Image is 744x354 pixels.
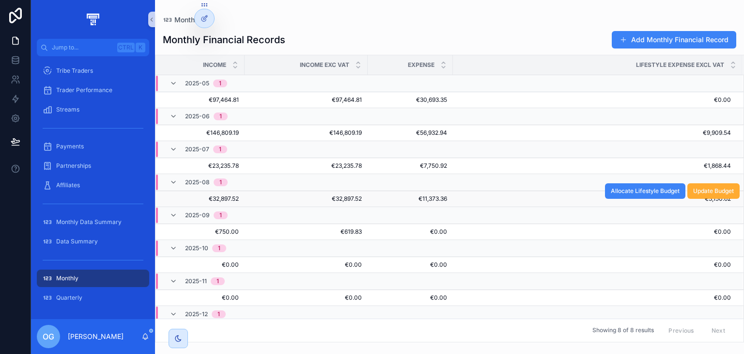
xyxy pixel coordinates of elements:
[185,80,209,87] span: 2025-05
[250,261,362,269] a: €0.00
[37,213,149,231] a: Monthly Data Summary
[37,62,149,80] a: Tribe Traders
[37,138,149,155] a: Payments
[219,80,221,87] div: 1
[373,261,447,269] a: €0.00
[37,233,149,250] a: Data Summary
[453,96,731,104] a: €0.00
[185,277,207,285] span: 2025-11
[636,61,724,69] span: Lifestyle Expense Excl VAT
[117,43,135,52] span: Ctrl
[137,44,144,51] span: K
[250,96,362,104] a: €97,464.81
[167,261,239,269] a: €0.00
[250,162,362,170] a: €23,235.78
[185,310,208,318] span: 2025-12
[219,178,222,186] div: 1
[611,187,680,195] span: Allocate Lifestyle Budget
[219,211,222,219] div: 1
[68,332,124,341] p: [PERSON_NAME]
[203,61,226,69] span: Income
[185,145,209,153] span: 2025-07
[408,61,434,69] span: Expense
[373,195,447,203] a: €11,373.36
[693,187,734,195] span: Update Budget
[300,61,349,69] span: Income exc VAT
[163,33,285,47] h1: Monthly Financial Records
[167,195,239,203] a: €32,897.52
[167,162,239,170] a: €23,235.78
[453,129,731,137] a: €9,909.54
[219,113,222,120] div: 1
[373,294,447,302] a: €0.00
[453,162,731,170] a: €1,868.44
[612,31,736,48] a: Add Monthly Financial Record
[174,15,201,25] span: Monthly
[605,183,685,199] button: Allocate Lifestyle Budget
[37,101,149,118] a: Streams
[250,228,362,236] a: €619.83
[453,195,731,203] span: €3,150.62
[37,157,149,175] a: Partnerships
[167,96,239,104] a: €97,464.81
[85,12,101,27] img: App logo
[687,183,740,199] button: Update Budget
[56,274,78,282] span: Monthly
[373,162,447,170] a: €7,750.92
[56,143,84,150] span: Payments
[250,294,362,302] a: €0.00
[167,228,239,236] a: €750.00
[453,294,731,302] a: €0.00
[56,218,122,226] span: Monthly Data Summary
[37,81,149,99] a: Trader Performance
[592,327,654,335] span: Showing 8 of 8 results
[453,228,731,236] a: €0.00
[167,129,239,137] a: €146,809.19
[373,129,447,137] a: €56,932.94
[37,270,149,287] a: Monthly
[453,261,731,269] a: €0.00
[37,177,149,194] a: Affiliates
[373,228,447,236] a: €0.00
[31,56,155,319] div: scrollable content
[37,39,149,56] button: Jump to...CtrlK
[56,181,80,189] span: Affiliates
[167,294,239,302] a: €0.00
[43,331,54,342] span: OG
[56,106,79,113] span: Streams
[219,145,221,153] div: 1
[373,96,447,104] a: €30,693.35
[52,44,113,51] span: Jump to...
[56,86,112,94] span: Trader Performance
[217,310,220,318] div: 1
[250,129,362,137] a: €146,809.19
[56,67,93,75] span: Tribe Traders
[250,195,362,203] a: €32,897.52
[217,277,219,285] div: 1
[185,244,208,252] span: 2025-10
